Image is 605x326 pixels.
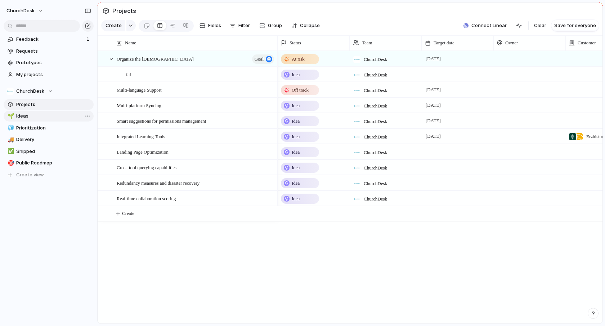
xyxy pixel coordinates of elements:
[268,22,282,29] span: Group
[117,163,176,171] span: Cross-tool querying capabilities
[4,99,94,110] a: Projects
[125,39,136,47] span: Name
[424,54,443,63] span: [DATE]
[16,159,91,167] span: Public Roadmap
[111,4,138,17] span: Projects
[4,69,94,80] a: My projects
[292,71,300,78] span: Idea
[117,179,200,187] span: Redundancy measures and disaster recovery
[256,20,286,31] button: Group
[106,22,122,29] span: Create
[8,136,13,144] div: 🚚
[292,87,309,94] span: Off track
[364,180,387,187] span: ChurchDesk
[6,136,14,143] button: 🚚
[117,194,176,202] span: Real-time collaboration scoring
[424,85,443,94] span: [DATE]
[364,118,387,125] span: ChurchDesk
[117,54,194,63] span: Organize the [DEMOGRAPHIC_DATA]
[292,102,300,109] span: Idea
[6,124,14,132] button: 🧊
[117,147,169,156] span: Landing Page Optimization
[362,39,372,47] span: Team
[471,22,507,29] span: Connect Linear
[4,86,94,97] button: ChurchDesk
[292,180,300,187] span: Idea
[364,195,387,203] span: ChurchDesk
[292,149,300,156] span: Idea
[16,101,91,108] span: Projects
[364,133,387,141] span: ChurchDesk
[255,54,264,64] span: Goal
[364,56,387,63] span: ChurchDesk
[292,118,300,125] span: Idea
[364,164,387,172] span: ChurchDesk
[292,164,300,171] span: Idea
[364,102,387,110] span: ChurchDesk
[86,36,91,43] span: 1
[292,133,300,140] span: Idea
[16,113,91,120] span: Ideas
[4,123,94,133] a: 🧊Prioritization
[578,39,596,47] span: Customer
[16,171,44,179] span: Create view
[16,88,44,95] span: ChurchDesk
[288,20,323,31] button: Collapse
[534,22,546,29] span: Clear
[16,48,91,55] span: Requests
[554,22,596,29] span: Save for everyone
[101,20,125,31] button: Create
[227,20,253,31] button: Filter
[208,22,221,29] span: Fields
[4,134,94,145] a: 🚚Delivery
[197,20,224,31] button: Fields
[292,195,300,202] span: Idea
[8,147,13,155] div: ✅
[505,39,518,47] span: Owner
[238,22,250,29] span: Filter
[4,57,94,68] a: Prototypes
[8,112,13,120] div: 🌱
[16,59,91,66] span: Prototypes
[8,159,13,167] div: 🎯
[8,124,13,132] div: 🧊
[424,116,443,125] span: [DATE]
[6,7,35,14] span: ChurchDesk
[290,39,301,47] span: Status
[6,113,14,120] button: 🌱
[4,34,94,45] a: Feedback1
[424,101,443,110] span: [DATE]
[364,149,387,156] span: ChurchDesk
[16,148,91,155] span: Shipped
[364,87,387,94] span: ChurchDesk
[16,71,91,78] span: My projects
[6,148,14,155] button: ✅
[300,22,320,29] span: Collapse
[16,124,91,132] span: Prioritization
[531,20,549,31] button: Clear
[551,20,599,31] button: Save for everyone
[117,85,162,94] span: Multi-language Support
[4,46,94,57] a: Requests
[434,39,454,47] span: Target date
[3,5,47,17] button: ChurchDesk
[6,159,14,167] button: 🎯
[16,36,84,43] span: Feedback
[16,136,91,143] span: Delivery
[117,116,206,125] span: Smart suggestions for permissions management
[461,20,510,31] button: Connect Linear
[4,111,94,122] a: 🌱Ideas
[117,101,161,109] span: Multi-platform Syncing
[122,210,134,217] span: Create
[292,56,305,63] span: At risk
[364,71,387,79] span: ChurchDesk
[4,158,94,168] a: 🎯Public Roadmap
[126,70,131,78] span: faf
[424,132,443,141] span: [DATE]
[4,146,94,157] a: ✅Shipped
